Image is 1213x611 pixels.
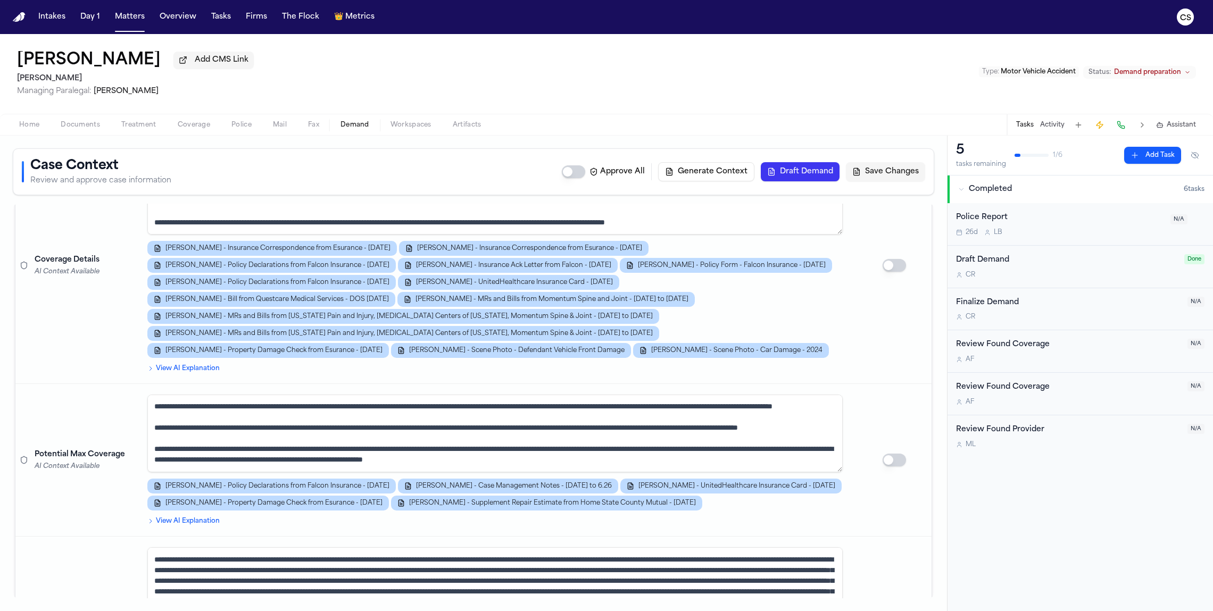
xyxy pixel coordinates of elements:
button: Activity [1040,121,1065,129]
span: Treatment [121,121,156,129]
div: Police Report [956,212,1164,224]
span: L B [994,228,1002,237]
span: N/A [1187,297,1204,307]
h2: [PERSON_NAME] [17,72,254,85]
div: 5 [956,142,1006,159]
button: Matters [111,7,149,27]
span: Add CMS Link [195,55,248,65]
button: Tasks [207,7,235,27]
span: Artifacts [453,121,481,129]
div: Open task: Draft Demand [948,246,1213,288]
button: [PERSON_NAME] - Policy Declarations from Falcon Insurance - [DATE] [147,275,396,290]
button: [PERSON_NAME] - Case Management Notes - [DATE] to 6.26 [398,479,618,493]
span: Completed [969,184,1012,195]
button: Make a Call [1114,118,1128,132]
button: [PERSON_NAME] - Property Damage Check from Esurance - [DATE] [147,496,389,510]
button: [PERSON_NAME] - Policy Form - Falcon Insurance - [DATE] [620,258,832,273]
span: N/A [1187,339,1204,349]
span: Coverage Details [35,255,99,265]
div: Review Found Coverage [956,339,1181,351]
button: crownMetrics [330,7,379,27]
span: Workspaces [391,121,431,129]
button: [PERSON_NAME] - Supplement Repair Estimate from Home State County Mutual - [DATE] [391,496,702,510]
img: Finch Logo [13,12,26,22]
span: Motor Vehicle Accident [1001,69,1076,75]
span: Documents [61,121,100,129]
div: Review Found Provider [956,424,1181,436]
span: M L [966,440,976,449]
button: Edit Type: Motor Vehicle Accident [979,66,1079,77]
button: Tasks [1016,121,1034,129]
span: A F [966,355,974,364]
span: Done [1184,254,1204,264]
span: Managing Paralegal: [17,87,92,95]
div: Draft Demand [956,254,1178,266]
span: Demand preparation [1114,68,1181,77]
div: Open task: Review Found Coverage [948,373,1213,415]
span: Coverage [178,121,210,129]
span: Mail [273,121,287,129]
button: [PERSON_NAME] - UnitedHealthcare Insurance Card - [DATE] [398,275,619,290]
span: Police [231,121,252,129]
button: Completed6tasks [948,175,1213,203]
button: Save Changes [846,162,925,181]
span: N/A [1170,214,1187,224]
span: C R [966,313,975,321]
button: [PERSON_NAME] - MRs and Bills from [US_STATE] Pain and Injury, [MEDICAL_DATA] Centers of [US_STAT... [147,309,659,324]
button: Change status from Demand preparation [1083,66,1196,79]
div: AI Context Available [35,462,139,471]
button: [PERSON_NAME] - Scene Photo - Defendant Vehicle Front Damage [391,343,631,358]
span: 1 / 6 [1053,151,1062,160]
button: Generate Context [658,162,754,181]
button: [PERSON_NAME] - Insurance Correspondence from Esurance - [DATE] [147,241,397,256]
button: [PERSON_NAME] - Scene Photo - Car Damage - 2024 [633,343,829,358]
button: Add Task [1124,147,1181,164]
button: Intakes [34,7,70,27]
span: 6 task s [1184,185,1204,194]
h1: [PERSON_NAME] [17,51,161,70]
span: Assistant [1167,121,1196,129]
div: AI Context Available [35,267,139,276]
button: [PERSON_NAME] - Policy Declarations from Falcon Insurance - [DATE] [147,258,396,273]
button: Day 1 [76,7,104,27]
button: Edit matter name [17,51,161,70]
span: N/A [1187,424,1204,434]
button: [PERSON_NAME] - Bill from Questcare Medical Services - DOS [DATE] [147,292,395,307]
p: Review and approve case information [30,175,171,186]
span: 26d [966,228,978,237]
summary: View AI Explanation [147,364,853,373]
button: Create Immediate Task [1092,118,1107,132]
button: Overview [155,7,201,27]
div: tasks remaining [956,160,1006,169]
div: Review Found Coverage [956,381,1181,394]
span: Potential Max Coverage [35,449,125,460]
button: Add Task [1071,118,1086,132]
span: Home [19,121,39,129]
span: [PERSON_NAME] [94,87,159,95]
a: Home [13,12,26,22]
div: Open task: Finalize Demand [948,288,1213,331]
button: Add CMS Link [173,52,254,69]
button: The Flock [278,7,323,27]
span: A F [966,398,974,406]
button: [PERSON_NAME] - Property Damage Check from Esurance - [DATE] [147,343,389,358]
summary: View AI Explanation [147,517,853,525]
button: [PERSON_NAME] - Policy Declarations from Falcon Insurance - [DATE] [147,479,396,493]
div: Open task: Police Report [948,203,1213,246]
button: [PERSON_NAME] - Insurance Ack Letter from Falcon - [DATE] [398,258,618,273]
button: Draft Demand [761,162,840,181]
span: Type : [982,69,999,75]
span: Demand [340,121,369,129]
button: Firms [242,7,271,27]
h1: Case Context [30,157,171,174]
div: Open task: Review Found Coverage [948,330,1213,373]
button: [PERSON_NAME] - MRs and Bills from Momentum Spine and Joint - [DATE] to [DATE] [397,292,695,307]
